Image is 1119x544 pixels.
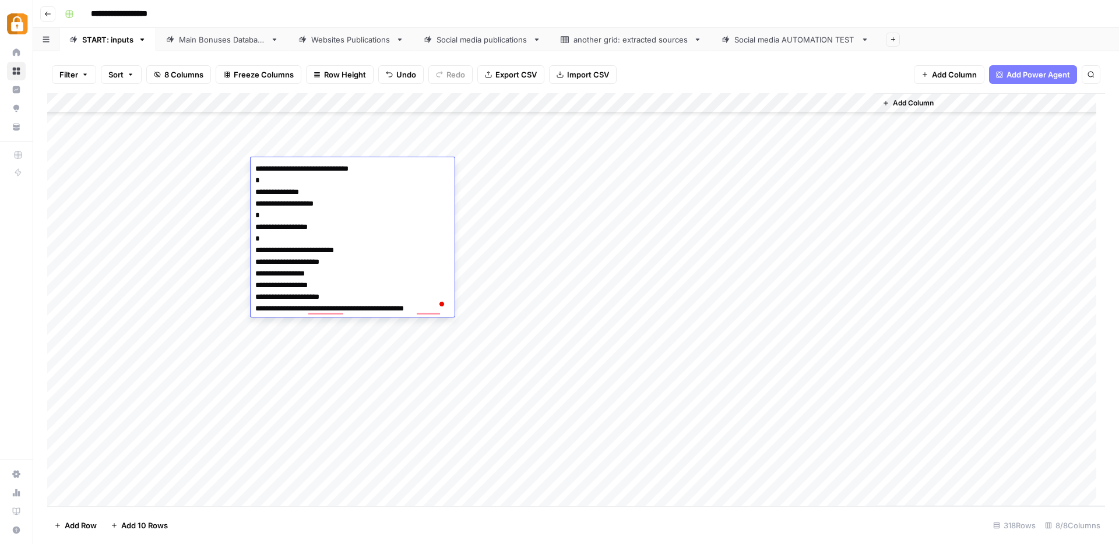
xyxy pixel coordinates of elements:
button: 8 Columns [146,65,211,84]
textarea: To enrich screen reader interactions, please activate Accessibility in Grammarly extension settings [251,161,455,317]
div: Websites Publications [311,34,391,45]
a: Main Bonuses Database [156,28,288,51]
div: another grid: extracted sources [573,34,689,45]
span: Undo [396,69,416,80]
a: Learning Hub [7,502,26,521]
span: Redo [446,69,465,80]
span: Row Height [324,69,366,80]
span: Add Row [65,520,97,531]
button: Sort [101,65,142,84]
button: Add 10 Rows [104,516,175,535]
a: Settings [7,465,26,483]
span: Filter [59,69,78,80]
a: another grid: extracted sources [551,28,712,51]
div: 8/8 Columns [1040,516,1105,535]
span: Freeze Columns [234,69,294,80]
a: Websites Publications [288,28,414,51]
span: Add 10 Rows [121,520,168,531]
a: Opportunities [7,99,26,118]
span: Export CSV [495,69,537,80]
a: Usage [7,483,26,502]
span: Add Column [932,69,977,80]
span: Add Power Agent [1007,69,1070,80]
div: Main Bonuses Database [179,34,266,45]
a: Social media AUTOMATION TEST [712,28,879,51]
div: Social media AUTOMATION TEST [734,34,856,45]
div: START: inputs [82,34,133,45]
div: Social media publications [437,34,528,45]
span: Sort [108,69,124,80]
span: Import CSV [567,69,609,80]
a: Home [7,43,26,62]
button: Workspace: Adzz [7,9,26,38]
span: Add Column [893,98,934,108]
button: Undo [378,65,424,84]
a: Insights [7,80,26,99]
img: Adzz Logo [7,13,28,34]
button: Redo [428,65,473,84]
a: Social media publications [414,28,551,51]
button: Freeze Columns [216,65,301,84]
button: Import CSV [549,65,617,84]
button: Add Power Agent [989,65,1077,84]
button: Add Column [878,96,938,111]
div: 318 Rows [988,516,1040,535]
button: Help + Support [7,521,26,539]
button: Add Column [914,65,984,84]
a: Your Data [7,118,26,136]
span: 8 Columns [164,69,203,80]
a: START: inputs [59,28,156,51]
a: Browse [7,62,26,80]
button: Filter [52,65,96,84]
button: Add Row [47,516,104,535]
button: Row Height [306,65,374,84]
button: Export CSV [477,65,544,84]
